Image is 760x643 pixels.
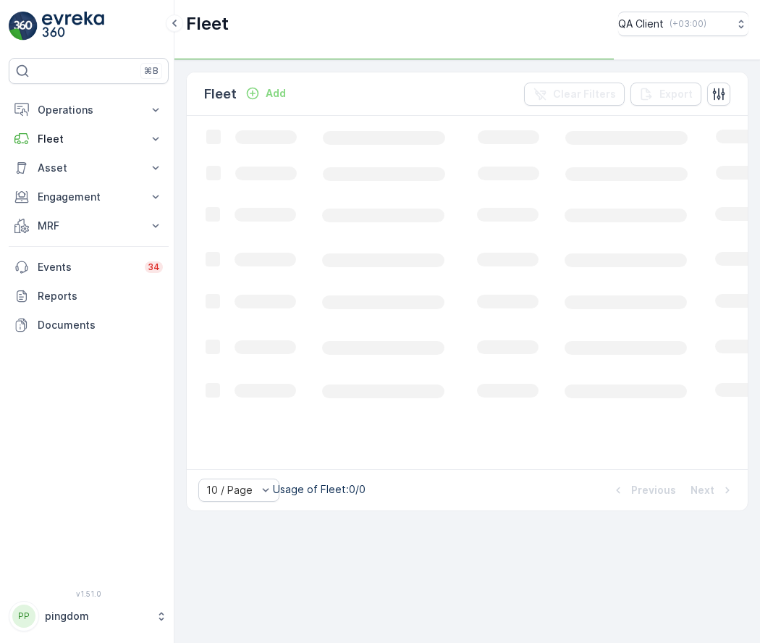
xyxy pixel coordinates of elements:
[659,87,693,101] p: Export
[9,96,169,125] button: Operations
[9,311,169,340] a: Documents
[148,261,160,273] p: 34
[618,12,748,36] button: QA Client(+03:00)
[204,84,237,104] p: Fleet
[9,211,169,240] button: MRF
[9,12,38,41] img: logo
[9,601,169,631] button: PPpingdom
[38,190,140,204] p: Engagement
[630,83,701,106] button: Export
[9,182,169,211] button: Engagement
[524,83,625,106] button: Clear Filters
[240,85,292,102] button: Add
[38,289,163,303] p: Reports
[9,253,169,282] a: Events34
[273,482,366,497] p: Usage of Fleet : 0/0
[186,12,229,35] p: Fleet
[12,605,35,628] div: PP
[553,87,616,101] p: Clear Filters
[631,483,676,497] p: Previous
[9,282,169,311] a: Reports
[144,65,159,77] p: ⌘B
[38,318,163,332] p: Documents
[9,589,169,598] span: v 1.51.0
[38,103,140,117] p: Operations
[9,154,169,182] button: Asset
[38,260,136,274] p: Events
[609,482,677,499] button: Previous
[689,482,736,499] button: Next
[9,125,169,154] button: Fleet
[691,483,714,497] p: Next
[618,17,664,31] p: QA Client
[38,132,140,146] p: Fleet
[266,86,286,101] p: Add
[45,609,148,623] p: pingdom
[42,12,104,41] img: logo_light-DOdMpM7g.png
[38,161,140,175] p: Asset
[670,18,706,30] p: ( +03:00 )
[38,219,140,233] p: MRF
